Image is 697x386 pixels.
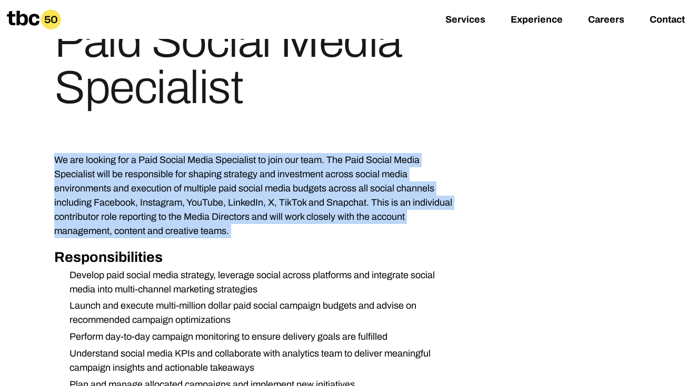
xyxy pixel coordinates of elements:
[61,330,459,344] li: Perform day-to-day campaign monitoring to ensure delivery goals are fulfilled
[588,14,624,27] a: Careers
[445,14,485,27] a: Services
[61,347,459,375] li: Understand social media KPIs and collaborate with analytics team to deliver meaningful campaign i...
[61,299,459,327] li: Launch and execute multi-million dollar paid social campaign budgets and advise on recommended ca...
[54,247,459,268] h2: Responsibilities
[511,14,563,27] a: Experience
[54,18,459,111] h1: Paid Social Media Specialist
[61,268,459,297] li: Develop paid social media strategy, leverage social across platforms and integrate social media i...
[650,14,685,27] a: Contact
[54,153,459,238] p: We are looking for a Paid Social Media Specialist to join our team. The Paid Social Media Special...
